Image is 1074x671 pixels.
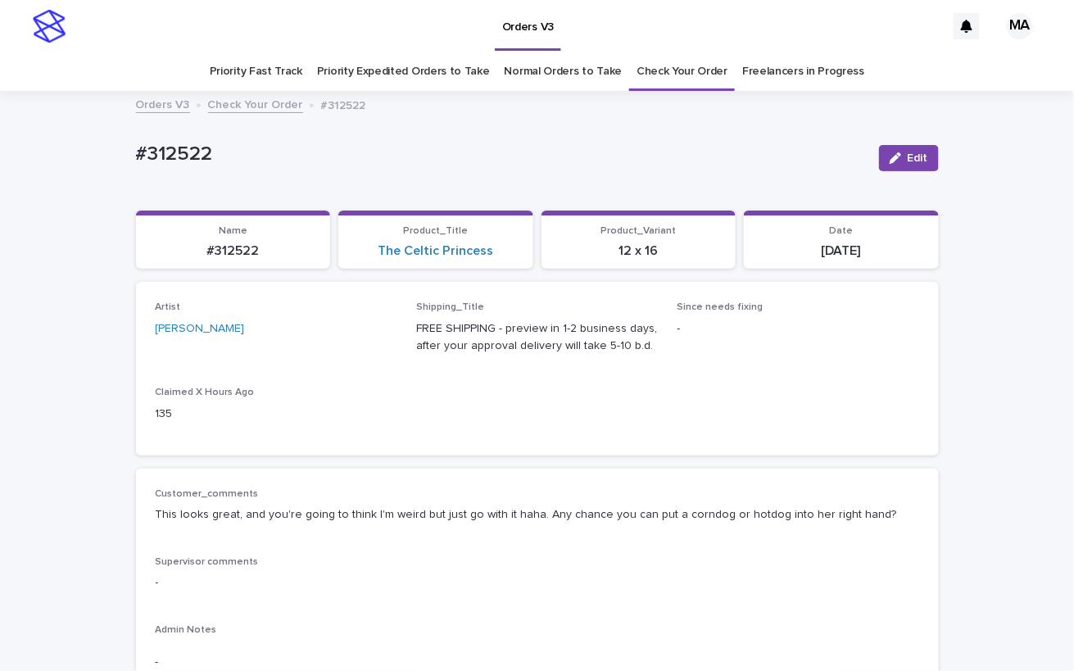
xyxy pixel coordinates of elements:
a: Normal Orders to Take [505,52,623,91]
span: Date [829,226,853,236]
span: Artist [156,302,181,312]
a: The Celtic Princess [378,243,493,259]
a: Check Your Order [208,94,303,113]
p: 135 [156,406,397,423]
a: [PERSON_NAME] [156,320,245,338]
div: MA [1007,13,1033,39]
p: [DATE] [754,243,929,259]
button: Edit [879,145,939,171]
span: Product_Variant [600,226,676,236]
p: - [677,320,919,338]
span: Supervisor comments [156,557,259,567]
span: Edit [908,152,928,164]
a: Orders V3 [136,94,190,113]
p: - [156,574,919,592]
p: #312522 [321,95,366,113]
a: Check Your Order [637,52,727,91]
a: Freelancers in Progress [742,52,864,91]
span: Name [219,226,247,236]
span: Admin Notes [156,625,217,635]
p: #312522 [136,143,866,166]
p: This looks great, and you're going to think I'm weird but just go with it haha. Any chance you ca... [156,506,919,524]
p: - [156,654,919,671]
span: Since needs fixing [677,302,764,312]
p: #312522 [146,243,321,259]
a: Priority Expedited Orders to Take [317,52,490,91]
span: Shipping_Title [416,302,484,312]
span: Customer_comments [156,489,259,499]
p: 12 x 16 [551,243,727,259]
span: Claimed X Hours Ago [156,388,255,397]
p: FREE SHIPPING - preview in 1-2 business days, after your approval delivery will take 5-10 b.d. [416,320,658,355]
span: Product_Title [403,226,468,236]
a: Priority Fast Track [210,52,302,91]
img: stacker-logo-s-only.png [33,10,66,43]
